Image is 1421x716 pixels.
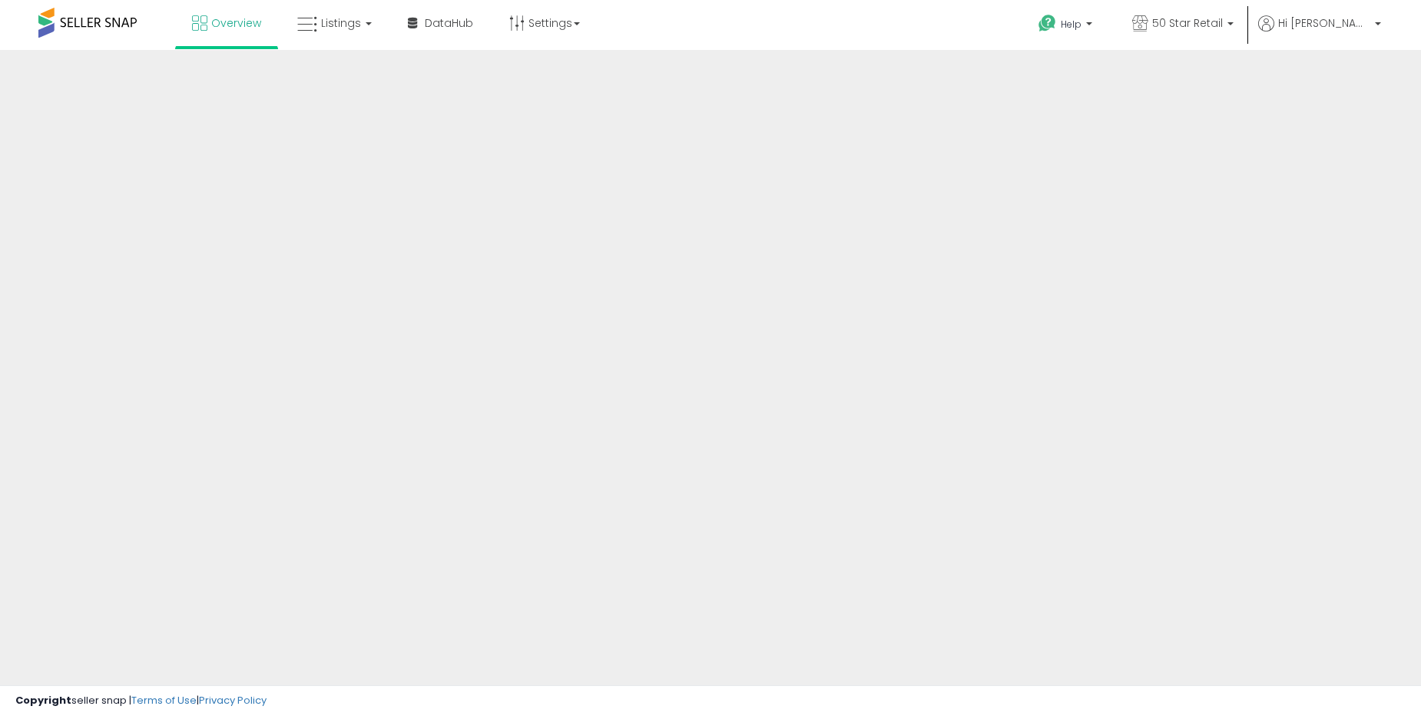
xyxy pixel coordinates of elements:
[1258,15,1381,50] a: Hi [PERSON_NAME]
[1026,2,1108,50] a: Help
[425,15,473,31] span: DataHub
[1278,15,1370,31] span: Hi [PERSON_NAME]
[1061,18,1081,31] span: Help
[321,15,361,31] span: Listings
[211,15,261,31] span: Overview
[1038,14,1057,33] i: Get Help
[1152,15,1223,31] span: 50 Star Retail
